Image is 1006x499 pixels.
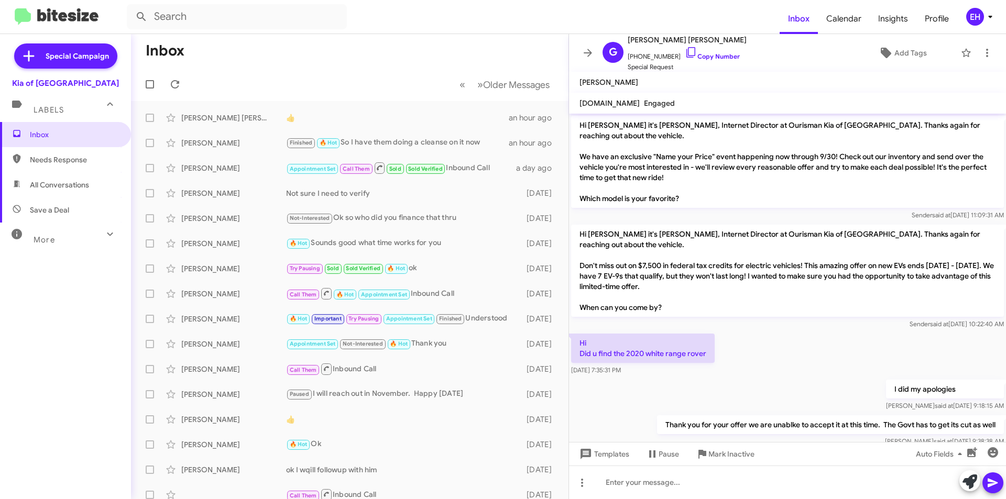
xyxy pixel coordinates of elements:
[314,315,342,322] span: Important
[521,414,560,425] div: [DATE]
[146,42,184,59] h1: Inbox
[521,464,560,475] div: [DATE]
[290,265,320,272] span: Try Pausing
[290,165,336,172] span: Appointment Set
[708,445,754,463] span: Mark Inactive
[290,215,330,221] span: Not-Interested
[454,74,556,95] nav: Page navigation example
[389,165,401,172] span: Sold
[483,79,550,91] span: Older Messages
[346,265,380,272] span: Sold Verified
[181,263,286,274] div: [PERSON_NAME]
[657,415,1004,434] p: Thank you for your offer we are unablke to accept it at this time. The Govt has to get its cut as...
[780,4,818,34] a: Inbox
[571,225,1004,317] p: Hi [PERSON_NAME] it's [PERSON_NAME], Internet Director at Ourisman Kia of [GEOGRAPHIC_DATA]. Than...
[408,165,443,172] span: Sold Verified
[286,388,521,400] div: I will reach out in November. Happy [DATE]
[386,315,432,322] span: Appointment Set
[577,445,629,463] span: Templates
[181,389,286,400] div: [PERSON_NAME]
[336,291,354,298] span: 🔥 Hot
[30,154,119,165] span: Needs Response
[181,238,286,249] div: [PERSON_NAME]
[894,43,927,62] span: Add Tags
[30,205,69,215] span: Save a Deal
[579,98,640,108] span: [DOMAIN_NAME]
[181,414,286,425] div: [PERSON_NAME]
[571,366,621,374] span: [DATE] 7:35:31 PM
[286,414,521,425] div: 👍
[290,367,317,373] span: Call Them
[644,98,675,108] span: Engaged
[521,339,560,349] div: [DATE]
[569,445,638,463] button: Templates
[638,445,687,463] button: Pause
[290,340,336,347] span: Appointment Set
[286,438,521,450] div: Ok
[181,113,286,123] div: [PERSON_NAME] [PERSON_NAME]
[286,188,521,198] div: Not sure I need to verify
[343,340,383,347] span: Not-Interested
[286,161,516,174] div: Inbound Call
[34,105,64,115] span: Labels
[290,492,317,499] span: Call Them
[685,52,740,60] a: Copy Number
[181,138,286,148] div: [PERSON_NAME]
[571,116,1004,208] p: Hi [PERSON_NAME] it's [PERSON_NAME], Internet Director at Ourisman Kia of [GEOGRAPHIC_DATA]. Than...
[521,289,560,299] div: [DATE]
[932,211,950,219] span: said at
[521,238,560,249] div: [DATE]
[343,165,370,172] span: Call Them
[290,391,309,397] span: Paused
[286,237,521,249] div: Sounds good what time works for you
[659,445,679,463] span: Pause
[390,340,408,347] span: 🔥 Hot
[966,8,984,26] div: EH
[290,315,308,322] span: 🔥 Hot
[290,139,313,146] span: Finished
[886,402,1004,409] span: [PERSON_NAME] [DATE] 9:18:15 AM
[935,402,953,409] span: said at
[127,4,347,29] input: Search
[521,213,560,224] div: [DATE]
[286,137,509,149] div: So I have them doing a cleanse on it now
[387,265,405,272] span: 🔥 Hot
[286,113,509,123] div: 👍
[290,240,308,247] span: 🔥 Hot
[509,113,560,123] div: an hour ago
[934,437,952,445] span: said at
[181,289,286,299] div: [PERSON_NAME]
[181,188,286,198] div: [PERSON_NAME]
[521,263,560,274] div: [DATE]
[34,235,55,245] span: More
[477,78,483,91] span: »
[628,62,747,72] span: Special Request
[46,51,109,61] span: Special Campaign
[361,291,407,298] span: Appointment Set
[327,265,339,272] span: Sold
[453,74,472,95] button: Previous
[286,287,521,300] div: Inbound Call
[907,445,975,463] button: Auto Fields
[471,74,556,95] button: Next
[181,163,286,173] div: [PERSON_NAME]
[628,46,747,62] span: [PHONE_NUMBER]
[460,78,465,91] span: «
[286,338,521,350] div: Thank you
[916,4,957,34] a: Profile
[516,163,560,173] div: a day ago
[181,213,286,224] div: [PERSON_NAME]
[12,78,119,88] div: Kia of [GEOGRAPHIC_DATA]
[439,315,462,322] span: Finished
[885,437,1004,445] span: [PERSON_NAME] [DATE] 9:38:38 AM
[14,43,117,69] a: Special Campaign
[571,334,715,363] p: Hi Did u find the 2020 white range rover
[521,314,560,324] div: [DATE]
[290,291,317,298] span: Call Them
[957,8,994,26] button: EH
[628,34,747,46] span: [PERSON_NAME] [PERSON_NAME]
[818,4,870,34] span: Calendar
[886,380,1004,398] p: I did my apologies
